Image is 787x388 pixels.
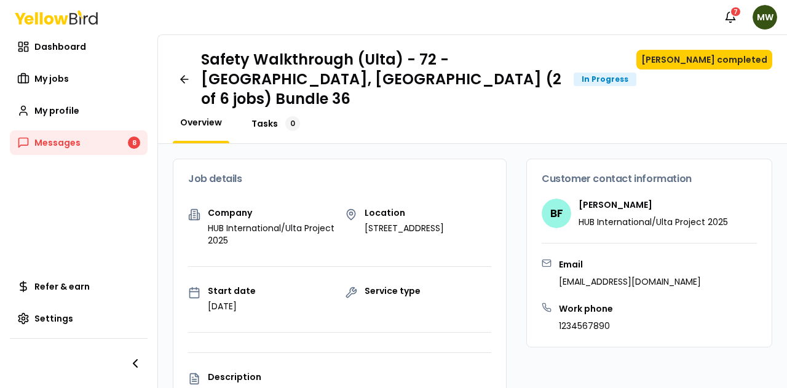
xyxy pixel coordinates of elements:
[34,73,69,85] span: My jobs
[542,174,757,184] h3: Customer contact information
[559,303,613,315] h3: Work phone
[636,50,772,69] button: [PERSON_NAME] completed
[10,274,148,299] a: Refer & earn
[574,73,636,86] div: In Progress
[34,41,86,53] span: Dashboard
[559,320,613,332] p: 1234567890
[208,287,256,295] p: Start date
[365,222,444,234] p: [STREET_ADDRESS]
[10,130,148,155] a: Messages8
[365,208,444,217] p: Location
[180,116,222,129] span: Overview
[201,50,564,109] h1: Safety Walkthrough (Ulta) - 72 - [GEOGRAPHIC_DATA], [GEOGRAPHIC_DATA] (2 of 6 jobs) Bundle 36
[173,116,229,129] a: Overview
[579,199,728,211] h4: [PERSON_NAME]
[10,34,148,59] a: Dashboard
[251,117,278,130] span: Tasks
[559,258,701,271] h3: Email
[579,216,728,228] p: HUB International/Ulta Project 2025
[753,5,777,30] span: MW
[208,222,335,247] p: HUB International/Ulta Project 2025
[730,6,742,17] div: 7
[542,199,571,228] span: BF
[188,174,491,184] h3: Job details
[208,373,491,381] p: Description
[34,312,73,325] span: Settings
[34,137,81,149] span: Messages
[34,280,90,293] span: Refer & earn
[10,66,148,91] a: My jobs
[285,116,300,131] div: 0
[244,116,307,131] a: Tasks0
[34,105,79,117] span: My profile
[559,275,701,288] p: [EMAIL_ADDRESS][DOMAIN_NAME]
[10,306,148,331] a: Settings
[128,137,140,149] div: 8
[208,300,256,312] p: [DATE]
[718,5,743,30] button: 7
[10,98,148,123] a: My profile
[208,208,335,217] p: Company
[365,287,421,295] p: Service type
